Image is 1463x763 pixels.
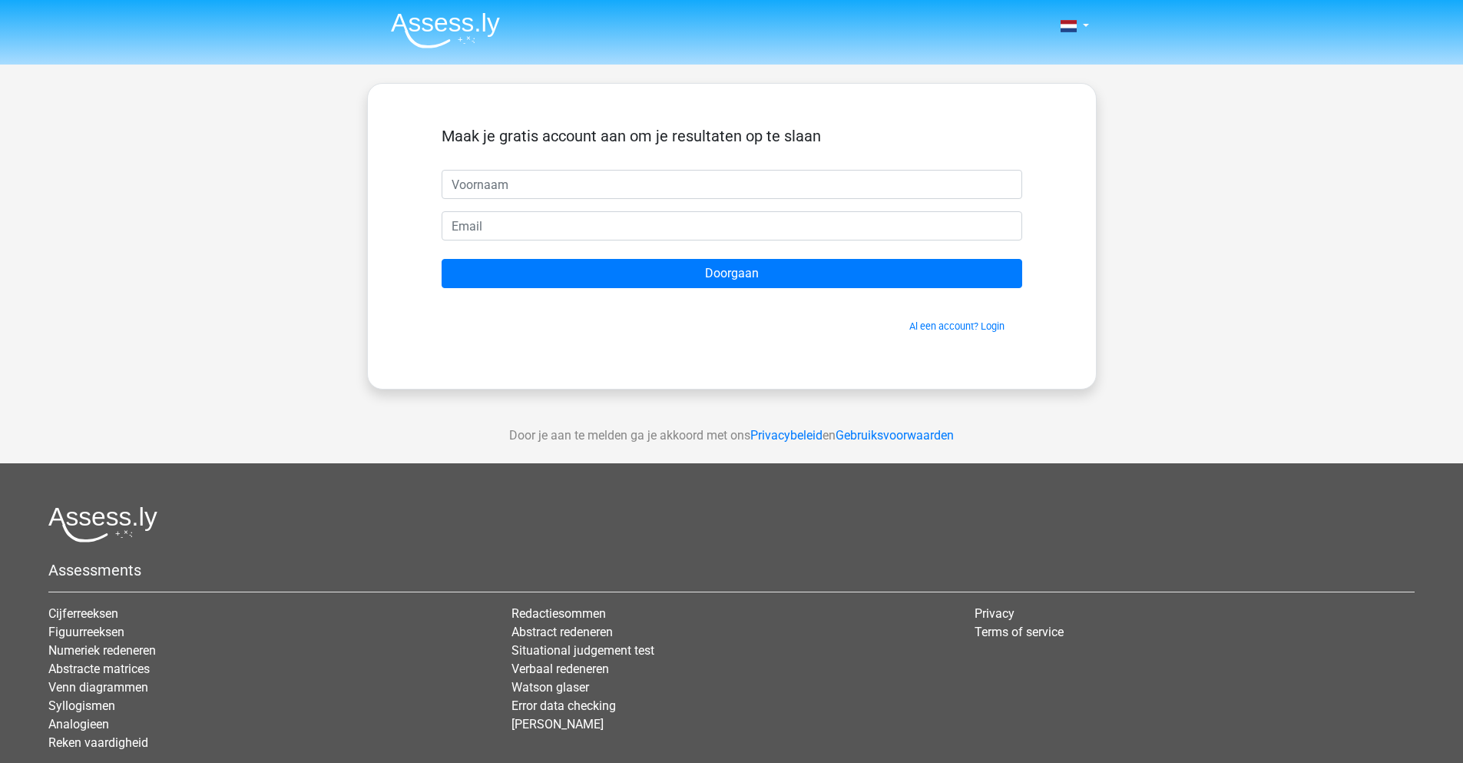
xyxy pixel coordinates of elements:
[511,606,606,621] a: Redactiesommen
[511,717,604,731] a: [PERSON_NAME]
[48,717,109,731] a: Analogieen
[442,127,1022,145] h5: Maak je gratis account aan om je resultaten op te slaan
[442,211,1022,241] input: Email
[975,606,1015,621] a: Privacy
[48,662,150,676] a: Abstracte matrices
[48,735,148,750] a: Reken vaardigheid
[909,320,1005,332] a: Al een account? Login
[48,506,157,542] img: Assessly logo
[48,698,115,713] a: Syllogismen
[48,561,1415,579] h5: Assessments
[975,625,1064,639] a: Terms of service
[750,428,823,443] a: Privacybeleid
[48,606,118,621] a: Cijferreeksen
[48,680,148,695] a: Venn diagrammen
[511,625,613,639] a: Abstract redeneren
[511,680,589,695] a: Watson glaser
[511,662,609,676] a: Verbaal redeneren
[48,625,124,639] a: Figuurreeksen
[442,259,1022,288] input: Doorgaan
[511,643,654,658] a: Situational judgement test
[511,698,616,713] a: Error data checking
[391,12,500,48] img: Assessly
[836,428,954,443] a: Gebruiksvoorwaarden
[48,643,156,658] a: Numeriek redeneren
[442,170,1022,199] input: Voornaam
